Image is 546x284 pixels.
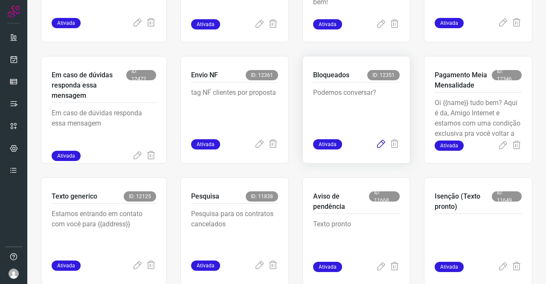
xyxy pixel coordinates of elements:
[435,98,522,141] p: Oi {{name}} tudo bem? Aqui é da, Amigo Internet e estamos com uma condição exclusiva pra você vol...
[52,209,156,252] p: Estamos entrando em contato com você para {{address}}
[435,191,492,212] p: Isenção (Texto pronto)
[191,209,278,252] p: Pesquisa para os contratos cancelados
[313,262,342,272] span: Ativada
[191,70,218,80] p: Envio NF
[52,261,81,271] span: Ativada
[126,70,156,80] span: ID: 12472
[246,70,278,80] span: ID: 12361
[52,151,81,161] span: Ativada
[52,70,126,101] p: Em caso de dúvidas responda essa mensagem
[313,70,349,80] p: Bloqueados
[313,88,400,130] p: Podemos conversar?
[492,191,522,202] span: ID: 11649
[313,191,369,212] p: Aviso de pendência
[435,70,492,91] p: Pagamento Meia Mensalidade
[313,139,342,149] span: Ativada
[492,70,522,80] span: ID: 12346
[191,139,220,149] span: Ativada
[191,261,220,271] span: Ativada
[9,269,19,279] img: avatar-user-boy.jpg
[7,5,20,18] img: Logo
[52,191,97,202] p: Texto generico
[52,18,81,28] span: Ativada
[246,191,278,202] span: ID: 11838
[191,191,219,202] p: Pesquisa
[124,191,156,202] span: ID: 12125
[191,88,278,130] p: tag NF clientes por proposta
[52,108,156,151] p: Em caso de dúvidas responda essa mensagem
[313,19,342,29] span: Ativada
[435,18,464,28] span: Ativada
[435,262,464,272] span: Ativada
[367,70,400,80] span: ID: 12351
[435,141,464,151] span: Ativada
[369,191,400,202] span: ID: 11668
[313,219,400,262] p: Texto pronto
[191,19,220,29] span: Ativada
